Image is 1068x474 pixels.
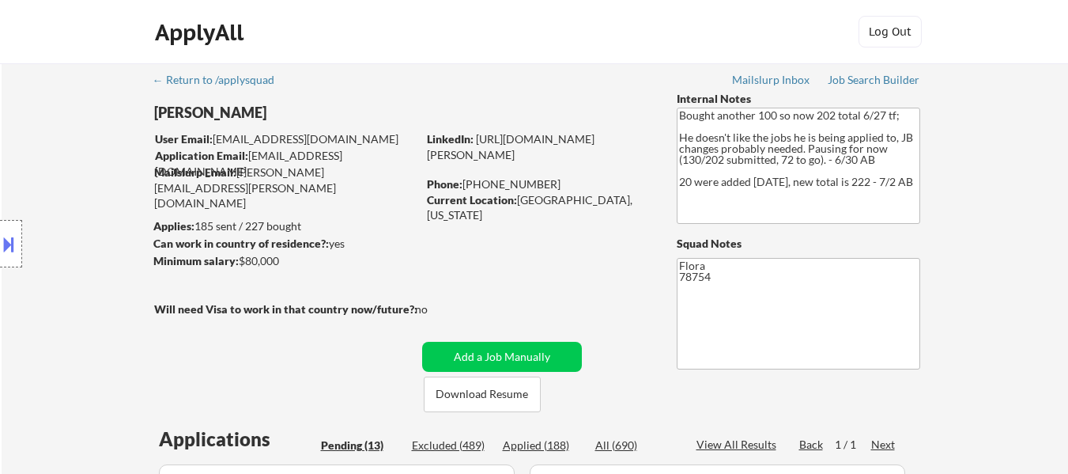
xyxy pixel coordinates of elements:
div: ← Return to /applysquad [153,74,289,85]
div: Mailslurp Inbox [732,74,811,85]
div: [PERSON_NAME][EMAIL_ADDRESS][PERSON_NAME][DOMAIN_NAME] [154,165,417,211]
div: [PHONE_NUMBER] [427,176,651,192]
strong: Phone: [427,177,462,191]
div: Next [871,437,896,453]
button: Download Resume [424,377,541,412]
div: ApplyAll [155,19,248,46]
div: All (690) [595,438,674,453]
a: Job Search Builder [828,74,920,89]
div: 1 / 1 [835,437,871,453]
div: Applications [159,430,315,449]
div: 185 sent / 227 bought [153,218,417,234]
button: Log Out [859,16,922,47]
div: [PERSON_NAME] [154,103,479,123]
div: [EMAIL_ADDRESS][DOMAIN_NAME] [155,131,417,147]
div: Internal Notes [677,91,920,107]
a: ← Return to /applysquad [153,74,289,89]
strong: Current Location: [427,193,517,207]
div: Job Search Builder [828,74,920,85]
div: View All Results [696,437,781,453]
div: Applied (188) [503,438,582,453]
div: [GEOGRAPHIC_DATA], [US_STATE] [427,192,651,223]
strong: LinkedIn: [427,132,474,146]
a: [URL][DOMAIN_NAME][PERSON_NAME] [427,132,594,161]
div: no [415,301,460,317]
a: Mailslurp Inbox [732,74,811,89]
div: Back [799,437,825,453]
div: Pending (13) [321,438,400,453]
div: Excluded (489) [412,438,491,453]
button: Add a Job Manually [422,342,582,372]
strong: Will need Visa to work in that country now/future?: [154,302,417,316]
div: [EMAIL_ADDRESS][DOMAIN_NAME] [155,148,417,179]
div: $80,000 [153,253,417,269]
div: Squad Notes [677,236,920,252]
